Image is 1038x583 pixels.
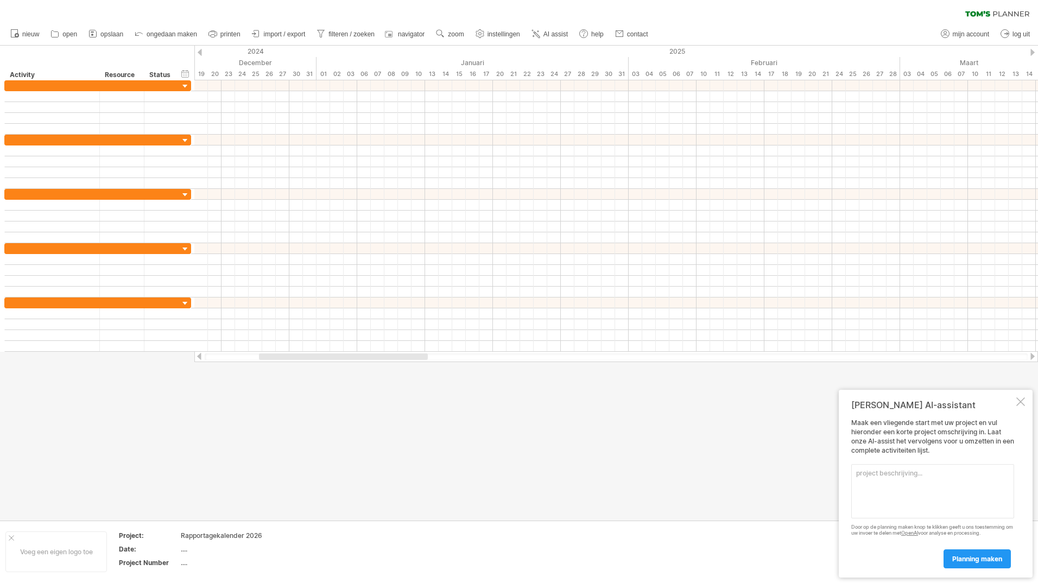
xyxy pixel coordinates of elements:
[914,68,927,80] div: dinsdag, 4 Maart 2025
[62,30,77,38] span: open
[262,68,276,80] div: donderdag, 26 December 2024
[448,30,464,38] span: zoom
[543,30,568,38] span: AI assist
[100,30,123,38] span: opslaan
[998,27,1033,41] a: log uit
[479,68,493,80] div: vrijdag, 17 Januari 2025
[927,68,941,80] div: woensdag, 5 Maart 2025
[656,68,669,80] div: woensdag, 5 Februari 2025
[8,27,42,41] a: nieuw
[357,68,371,80] div: maandag, 6 Januari 2025
[412,68,425,80] div: vrijdag, 10 Januari 2025
[629,68,642,80] div: maandag, 3 Februari 2025
[488,30,520,38] span: instellingen
[792,68,805,80] div: woensdag, 19 Februari 2025
[48,27,80,41] a: open
[819,68,832,80] div: vrijdag, 21 Februari 2025
[520,68,534,80] div: woensdag, 22 Januari 2025
[317,68,330,80] div: woensdag, 1 Januari 2025
[264,30,306,38] span: import / export
[181,558,272,567] div: ....
[1012,30,1030,38] span: log uit
[751,68,764,80] div: vrijdag, 14 Februari 2025
[851,419,1014,568] div: Maak een vliegende start met uw project en vul hieronder een korte project omschrijving in. Laat ...
[591,30,604,38] span: help
[887,68,900,80] div: vrijdag, 28 Februari 2025
[629,57,900,68] div: Februari 2025
[330,68,344,80] div: donderdag, 2 Januari 2025
[669,68,683,80] div: donderdag, 6 Februari 2025
[778,68,792,80] div: dinsdag, 18 Februari 2025
[132,27,200,41] a: ongedaan maken
[119,558,179,567] div: Project Number
[317,57,629,68] div: Januari 2025
[10,69,93,80] div: Activity
[384,68,398,80] div: woensdag, 8 Januari 2025
[851,400,1014,410] div: [PERSON_NAME] AI-assistant
[561,68,574,80] div: maandag, 27 Januari 2025
[206,27,244,41] a: printen
[764,68,778,80] div: maandag, 17 Februari 2025
[901,530,918,536] a: OpenAI
[577,27,607,41] a: help
[642,68,656,80] div: dinsdag, 4 Februari 2025
[627,30,648,38] span: contact
[995,68,1009,80] div: woensdag, 12 Maart 2025
[249,27,309,41] a: import / export
[547,68,561,80] div: vrijdag, 24 Januari 2025
[529,27,571,41] a: AI assist
[507,68,520,80] div: dinsdag, 21 Januari 2025
[289,68,303,80] div: maandag, 30 December 2024
[805,68,819,80] div: donderdag, 20 Februari 2025
[22,30,39,38] span: nieuw
[119,544,179,554] div: Date:
[952,555,1002,563] span: planning maken
[612,27,651,41] a: contact
[208,68,221,80] div: vrijdag, 20 December 2024
[303,68,317,80] div: dinsdag, 31 December 2024
[574,68,588,80] div: dinsdag, 28 Januari 2025
[119,531,179,540] div: Project:
[982,68,995,80] div: dinsdag, 11 Maart 2025
[194,68,208,80] div: donderdag, 19 December 2024
[697,68,710,80] div: maandag, 10 Februari 2025
[846,68,859,80] div: dinsdag, 25 Februari 2025
[220,30,240,38] span: printen
[954,68,968,80] div: vrijdag, 7 Maart 2025
[615,68,629,80] div: vrijdag, 31 Januari 2025
[1022,68,1036,80] div: vrijdag, 14 Maart 2025
[873,68,887,80] div: donderdag, 27 Februari 2025
[588,68,602,80] div: woensdag, 29 Januari 2025
[724,68,737,80] div: woensdag, 12 Februari 2025
[439,68,452,80] div: dinsdag, 14 Januari 2025
[433,27,467,41] a: zoom
[953,30,989,38] span: mijn account
[249,68,262,80] div: woensdag, 25 December 2024
[221,68,235,80] div: maandag, 23 December 2024
[683,68,697,80] div: vrijdag, 7 Februari 2025
[466,68,479,80] div: donderdag, 16 Januari 2025
[602,68,615,80] div: donderdag, 30 Januari 2025
[181,531,272,540] div: Rapportagekalender 2026
[314,27,378,41] a: filteren / zoeken
[328,30,375,38] span: filteren / zoeken
[941,68,954,80] div: donderdag, 6 Maart 2025
[1009,68,1022,80] div: donderdag, 13 Maart 2025
[534,68,547,80] div: donderdag, 23 Januari 2025
[938,27,992,41] a: mijn account
[452,68,466,80] div: woensdag, 15 Januari 2025
[832,68,846,80] div: maandag, 24 Februari 2025
[344,68,357,80] div: vrijdag, 3 Januari 2025
[149,69,173,80] div: Status
[235,68,249,80] div: dinsdag, 24 December 2024
[181,544,272,554] div: ....
[425,68,439,80] div: maandag, 13 Januari 2025
[398,30,425,38] span: navigator
[968,68,982,80] div: maandag, 10 Maart 2025
[493,68,507,80] div: maandag, 20 Januari 2025
[398,68,412,80] div: donderdag, 9 Januari 2025
[105,69,138,80] div: Resource
[944,549,1011,568] a: planning maken
[737,68,751,80] div: donderdag, 13 Februari 2025
[473,27,523,41] a: instellingen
